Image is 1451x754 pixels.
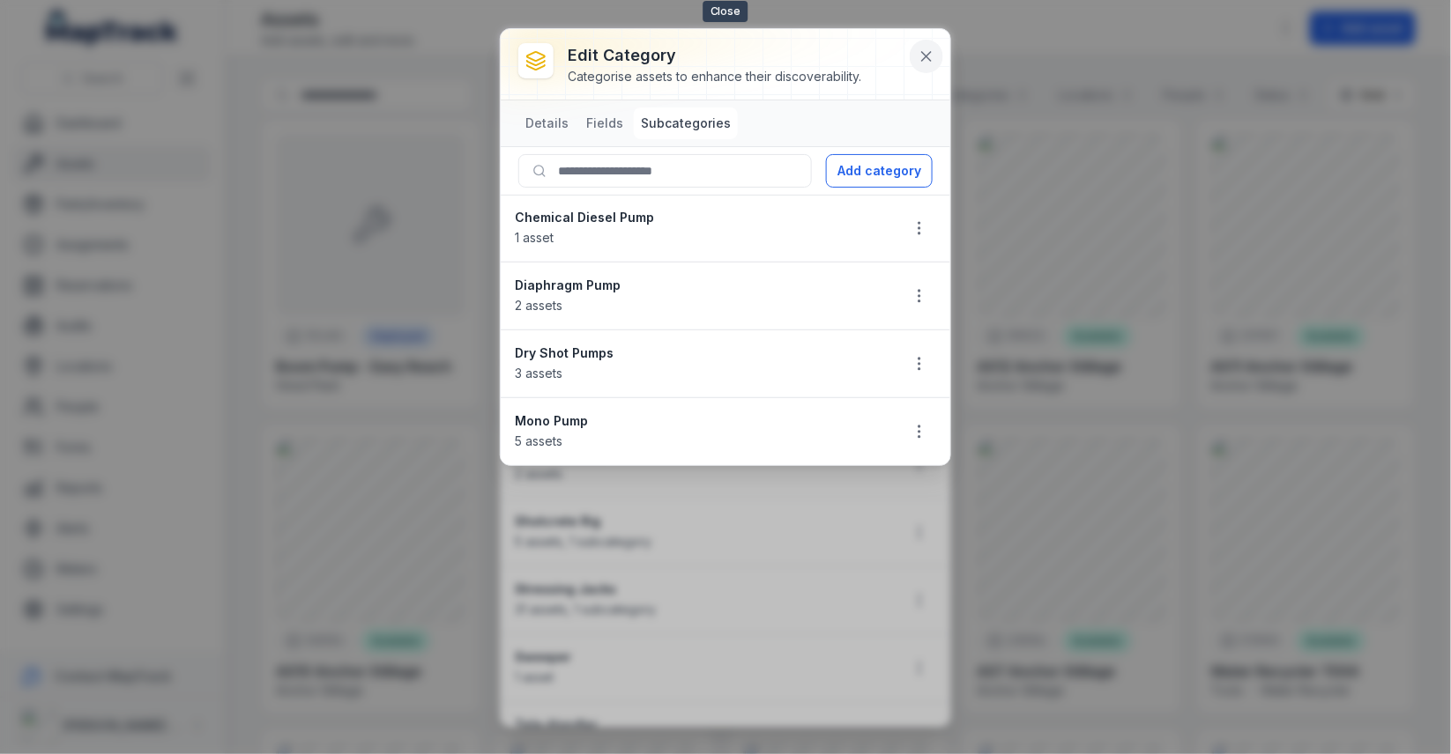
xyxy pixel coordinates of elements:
button: Add category [826,154,933,188]
span: 2 assets [515,298,562,313]
div: Categorise assets to enhance their discoverability. [568,68,861,85]
span: 3 assets [515,366,562,381]
strong: Dry Shot Pumps [515,344,885,362]
span: 1 asset [515,230,554,245]
strong: Chemical Diesel Pump [515,209,885,226]
button: Subcategories [634,107,738,139]
button: Fields [579,107,630,139]
span: Close [703,1,748,22]
button: Details [518,107,576,139]
h3: Edit category [568,43,861,68]
strong: Diaphragm Pump [515,277,885,294]
span: 5 assets [515,433,562,448]
strong: Mono Pump [515,412,885,430]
